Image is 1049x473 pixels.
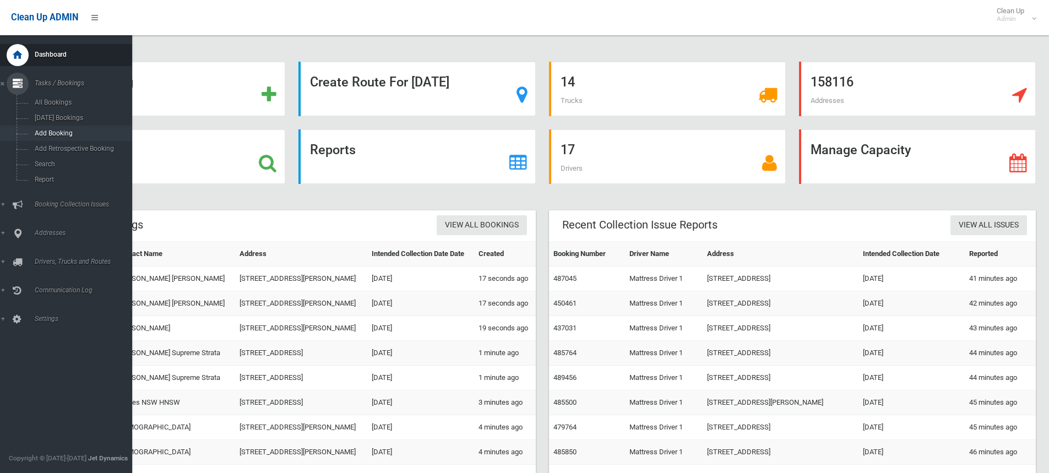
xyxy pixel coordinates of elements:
[703,316,858,341] td: [STREET_ADDRESS]
[799,62,1036,116] a: 158116 Addresses
[474,316,536,341] td: 19 seconds ago
[858,390,965,415] td: [DATE]
[437,215,527,236] a: View All Bookings
[703,267,858,291] td: [STREET_ADDRESS]
[113,390,235,415] td: Homes NSW HNSW
[703,242,858,267] th: Address
[553,324,577,332] a: 437031
[474,390,536,415] td: 3 minutes ago
[235,267,367,291] td: [STREET_ADDRESS][PERSON_NAME]
[965,316,1036,341] td: 43 minutes ago
[549,62,786,116] a: 14 Trucks
[549,214,731,236] header: Recent Collection Issue Reports
[549,242,625,267] th: Booking Number
[31,129,131,137] span: Add Booking
[235,341,367,366] td: [STREET_ADDRESS]
[474,341,536,366] td: 1 minute ago
[48,129,285,184] a: Search
[367,316,474,341] td: [DATE]
[858,341,965,366] td: [DATE]
[703,291,858,316] td: [STREET_ADDRESS]
[31,315,140,323] span: Settings
[235,291,367,316] td: [STREET_ADDRESS][PERSON_NAME]
[965,291,1036,316] td: 42 minutes ago
[561,74,575,90] strong: 14
[858,415,965,440] td: [DATE]
[113,316,235,341] td: [PERSON_NAME]
[367,366,474,390] td: [DATE]
[553,349,577,357] a: 485764
[474,440,536,465] td: 4 minutes ago
[367,341,474,366] td: [DATE]
[31,51,140,58] span: Dashboard
[625,415,703,440] td: Mattress Driver 1
[235,440,367,465] td: [STREET_ADDRESS][PERSON_NAME]
[553,373,577,382] a: 489456
[703,366,858,390] td: [STREET_ADDRESS]
[48,62,285,116] a: Add Booking
[553,274,577,282] a: 487045
[703,440,858,465] td: [STREET_ADDRESS]
[625,267,703,291] td: Mattress Driver 1
[310,142,356,157] strong: Reports
[113,440,235,465] td: [DEMOGRAPHIC_DATA]
[298,62,535,116] a: Create Route For [DATE]
[367,390,474,415] td: [DATE]
[113,341,235,366] td: [PERSON_NAME] Supreme Strata
[703,415,858,440] td: [STREET_ADDRESS]
[965,267,1036,291] td: 41 minutes ago
[31,258,140,265] span: Drivers, Trucks and Routes
[31,99,131,106] span: All Bookings
[235,366,367,390] td: [STREET_ADDRESS]
[367,440,474,465] td: [DATE]
[31,176,131,183] span: Report
[561,142,575,157] strong: 17
[235,316,367,341] td: [STREET_ADDRESS][PERSON_NAME]
[11,12,78,23] span: Clean Up ADMIN
[811,74,854,90] strong: 158116
[310,74,449,90] strong: Create Route For [DATE]
[553,299,577,307] a: 450461
[367,415,474,440] td: [DATE]
[858,366,965,390] td: [DATE]
[811,142,911,157] strong: Manage Capacity
[113,415,235,440] td: [DEMOGRAPHIC_DATA]
[553,398,577,406] a: 485500
[858,242,965,267] th: Intended Collection Date
[965,242,1036,267] th: Reported
[474,366,536,390] td: 1 minute ago
[991,7,1035,23] span: Clean Up
[549,129,786,184] a: 17 Drivers
[625,440,703,465] td: Mattress Driver 1
[965,341,1036,366] td: 44 minutes ago
[858,316,965,341] td: [DATE]
[561,164,583,172] span: Drivers
[298,129,535,184] a: Reports
[235,390,367,415] td: [STREET_ADDRESS]
[965,440,1036,465] td: 46 minutes ago
[997,15,1024,23] small: Admin
[553,423,577,431] a: 479764
[31,229,140,237] span: Addresses
[31,200,140,208] span: Booking Collection Issues
[31,114,131,122] span: [DATE] Bookings
[367,291,474,316] td: [DATE]
[31,79,140,87] span: Tasks / Bookings
[367,267,474,291] td: [DATE]
[474,415,536,440] td: 4 minutes ago
[553,448,577,456] a: 485850
[9,454,86,462] span: Copyright © [DATE]-[DATE]
[31,286,140,294] span: Communication Log
[625,341,703,366] td: Mattress Driver 1
[113,242,235,267] th: Contact Name
[474,291,536,316] td: 17 seconds ago
[703,341,858,366] td: [STREET_ADDRESS]
[113,366,235,390] td: [PERSON_NAME] Supreme Strata
[703,390,858,415] td: [STREET_ADDRESS][PERSON_NAME]
[625,316,703,341] td: Mattress Driver 1
[474,267,536,291] td: 17 seconds ago
[858,440,965,465] td: [DATE]
[474,242,536,267] th: Created
[965,390,1036,415] td: 45 minutes ago
[235,415,367,440] td: [STREET_ADDRESS][PERSON_NAME]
